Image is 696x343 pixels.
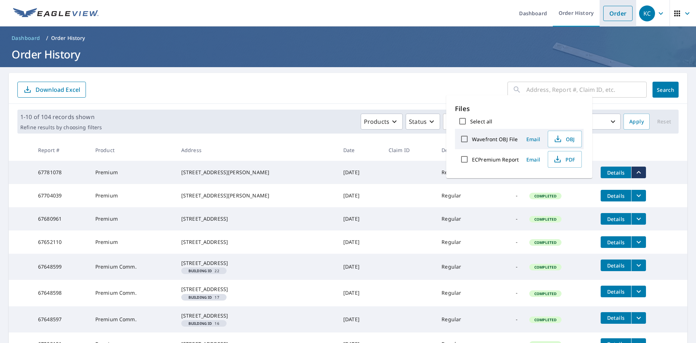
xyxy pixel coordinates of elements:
[181,238,332,246] div: [STREET_ADDRESS]
[51,34,85,42] p: Order History
[181,192,332,199] div: [STREET_ADDRESS][PERSON_NAME]
[184,322,224,325] span: 16
[436,254,487,280] td: Regular
[631,190,646,201] button: filesDropdownBtn-67704039
[472,156,519,163] label: ECPremium Report
[184,295,224,299] span: 17
[184,269,224,273] span: 22
[181,215,332,222] div: [STREET_ADDRESS]
[181,286,332,293] div: [STREET_ADDRESS]
[601,190,631,201] button: detailsBtn-67704039
[530,240,561,245] span: Completed
[639,5,655,21] div: KC
[188,322,212,325] em: Building ID
[337,280,383,306] td: [DATE]
[525,136,542,143] span: Email
[436,280,487,306] td: Regular
[32,139,90,161] th: Report #
[337,184,383,207] td: [DATE]
[652,82,679,98] button: Search
[32,230,90,254] td: 67652110
[181,260,332,267] div: [STREET_ADDRESS]
[32,207,90,230] td: 67680961
[337,161,383,184] td: [DATE]
[631,312,646,324] button: filesDropdownBtn-67648597
[487,184,523,207] td: -
[175,139,337,161] th: Address
[13,8,99,19] img: EV Logo
[522,154,545,165] button: Email
[472,136,518,143] label: Wavefront OBJ File
[605,314,627,321] span: Details
[90,139,175,161] th: Product
[337,306,383,332] td: [DATE]
[525,156,542,163] span: Email
[90,184,175,207] td: Premium
[601,312,631,324] button: detailsBtn-67648597
[487,207,523,230] td: -
[530,317,561,322] span: Completed
[20,113,102,121] p: 1-10 of 104 records shown
[12,34,40,42] span: Dashboard
[409,117,427,126] p: Status
[629,117,644,126] span: Apply
[601,260,631,271] button: detailsBtn-67648599
[526,79,647,100] input: Address, Report #, Claim ID, etc.
[406,114,440,130] button: Status
[90,207,175,230] td: Premium
[32,184,90,207] td: 67704039
[181,169,332,176] div: [STREET_ADDRESS][PERSON_NAME]
[181,312,332,319] div: [STREET_ADDRESS]
[32,254,90,280] td: 67648599
[9,32,687,44] nav: breadcrumb
[530,217,561,222] span: Completed
[9,47,687,62] h1: Order History
[631,213,646,225] button: filesDropdownBtn-67680961
[487,230,523,254] td: -
[364,117,389,126] p: Products
[337,254,383,280] td: [DATE]
[17,82,86,98] button: Download Excel
[601,236,631,248] button: detailsBtn-67652110
[605,288,627,295] span: Details
[605,192,627,199] span: Details
[436,306,487,332] td: Regular
[455,104,584,114] p: Files
[601,286,631,297] button: detailsBtn-67648598
[32,280,90,306] td: 67648598
[605,169,627,176] span: Details
[487,254,523,280] td: -
[90,230,175,254] td: Premium
[32,306,90,332] td: 67648597
[90,254,175,280] td: Premium Comm.
[337,207,383,230] td: [DATE]
[631,167,646,178] button: filesDropdownBtn-67781078
[90,306,175,332] td: Premium Comm.
[601,213,631,225] button: detailsBtn-67680961
[487,280,523,306] td: -
[658,86,673,93] span: Search
[548,151,582,168] button: PDF
[337,230,383,254] td: [DATE]
[20,124,102,131] p: Refine results by choosing filters
[631,286,646,297] button: filesDropdownBtn-67648598
[436,161,487,184] td: Regular
[443,114,509,130] button: Orgs1
[548,131,582,147] button: OBJ
[383,139,436,161] th: Claim ID
[522,134,545,145] button: Email
[436,184,487,207] td: Regular
[631,236,646,248] button: filesDropdownBtn-67652110
[436,139,487,161] th: Delivery
[552,135,576,143] span: OBJ
[530,265,561,270] span: Completed
[603,6,633,21] a: Order
[436,207,487,230] td: Regular
[90,161,175,184] td: Premium
[337,139,383,161] th: Date
[361,114,403,130] button: Products
[623,114,650,130] button: Apply
[605,262,627,269] span: Details
[487,306,523,332] td: -
[552,155,576,164] span: PDF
